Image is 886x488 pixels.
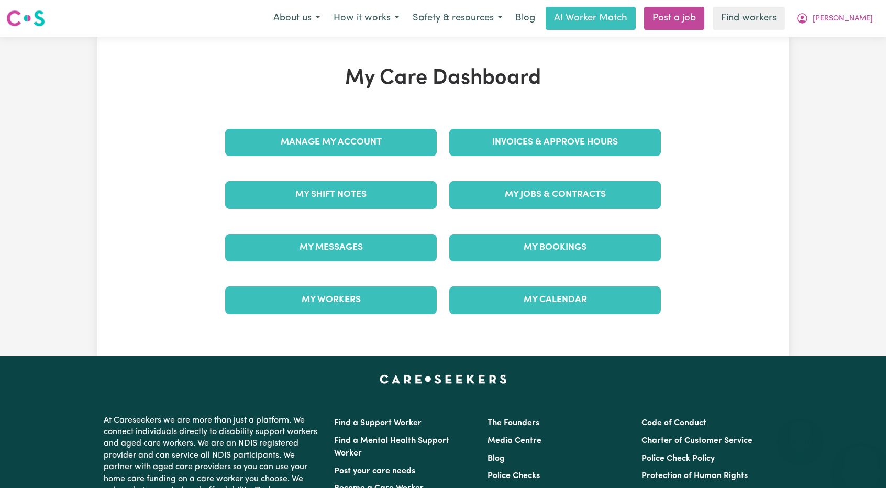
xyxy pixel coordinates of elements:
a: Find a Support Worker [334,419,422,427]
a: My Shift Notes [225,181,437,208]
a: AI Worker Match [546,7,636,30]
a: Find a Mental Health Support Worker [334,437,449,458]
a: Post your care needs [334,467,415,475]
a: My Jobs & Contracts [449,181,661,208]
a: My Bookings [449,234,661,261]
a: Blog [488,454,505,463]
a: Charter of Customer Service [641,437,752,445]
h1: My Care Dashboard [219,66,667,91]
a: Post a job [644,7,704,30]
a: Careseekers home page [380,375,507,383]
button: About us [267,7,327,29]
a: Careseekers logo [6,6,45,30]
a: Police Checks [488,472,540,480]
a: Media Centre [488,437,541,445]
button: How it works [327,7,406,29]
a: My Messages [225,234,437,261]
a: My Calendar [449,286,661,314]
img: Careseekers logo [6,9,45,28]
span: [PERSON_NAME] [813,13,873,25]
a: Manage My Account [225,129,437,156]
iframe: Button to launch messaging window [844,446,878,480]
a: Find workers [713,7,785,30]
button: My Account [789,7,880,29]
button: Safety & resources [406,7,509,29]
a: Police Check Policy [641,454,715,463]
a: Code of Conduct [641,419,706,427]
a: Invoices & Approve Hours [449,129,661,156]
a: My Workers [225,286,437,314]
a: The Founders [488,419,539,427]
a: Blog [509,7,541,30]
a: Protection of Human Rights [641,472,748,480]
iframe: Close message [790,421,811,442]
